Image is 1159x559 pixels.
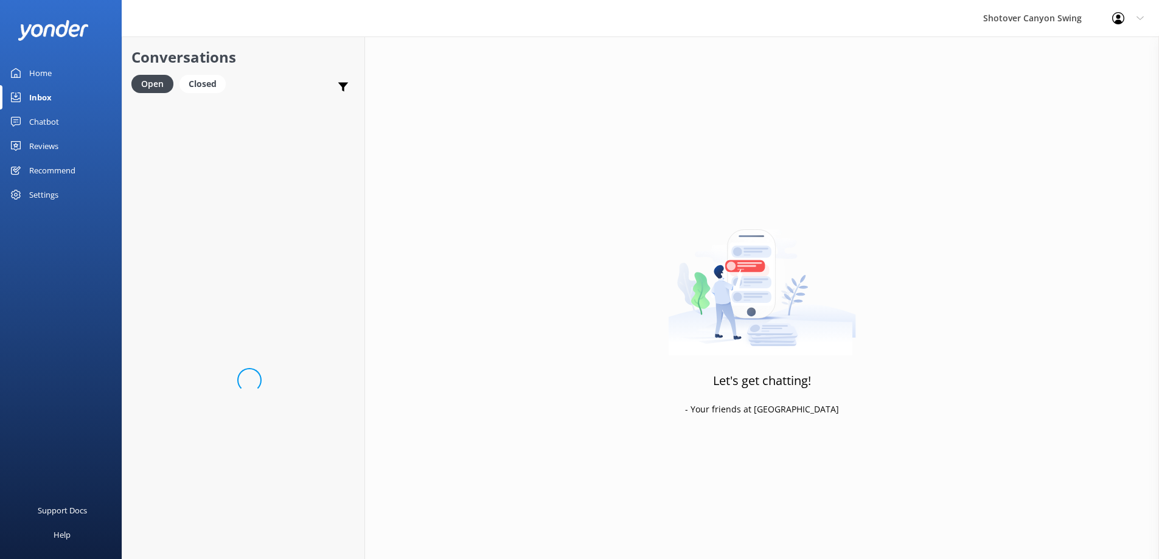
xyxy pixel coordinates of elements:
[668,204,856,356] img: artwork of a man stealing a conversation from at giant smartphone
[713,371,811,391] h3: Let's get chatting!
[131,46,355,69] h2: Conversations
[29,85,52,109] div: Inbox
[29,134,58,158] div: Reviews
[29,158,75,182] div: Recommend
[54,523,71,547] div: Help
[29,109,59,134] div: Chatbot
[18,20,88,40] img: yonder-white-logo.png
[38,498,87,523] div: Support Docs
[179,77,232,90] a: Closed
[29,61,52,85] div: Home
[131,75,173,93] div: Open
[685,403,839,416] p: - Your friends at [GEOGRAPHIC_DATA]
[131,77,179,90] a: Open
[179,75,226,93] div: Closed
[29,182,58,207] div: Settings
